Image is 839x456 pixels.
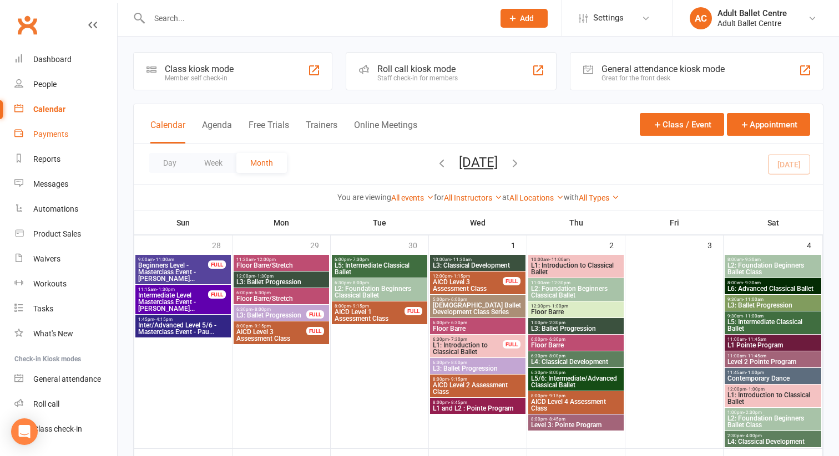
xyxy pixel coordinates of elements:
span: 2:30pm [727,433,819,438]
div: AC [690,7,712,29]
span: 12:00pm [236,274,327,279]
span: 8:00pm [530,393,621,398]
span: L1: Introduction to Classical Ballet [727,392,819,405]
span: L5/6: Intermediate/Advanced Classical Ballet [530,375,621,388]
div: Messages [33,180,68,188]
span: - 11:00am [154,257,174,262]
span: 6:30pm [432,360,523,365]
button: Week [190,153,236,173]
span: 6:00pm [236,290,327,295]
a: What's New [14,321,117,346]
span: - 8:00pm [547,353,565,358]
span: - 11:00am [549,257,570,262]
div: Class kiosk mode [165,64,234,74]
span: L5: Intermediate Classical Ballet [727,319,819,332]
div: General attendance kiosk mode [602,64,725,74]
span: - 9:15pm [547,393,565,398]
span: - 11:45am [746,353,766,358]
span: 10:00am [432,257,523,262]
span: AICD Level 2 Assessment Class [432,382,523,395]
div: FULL [306,310,324,319]
span: - 9:15pm [252,324,271,329]
span: - 6:00pm [449,297,467,302]
span: 12:00pm [432,274,503,279]
a: Workouts [14,271,117,296]
a: Messages [14,172,117,197]
a: Reports [14,147,117,172]
span: Level 2 Pointe Program [727,358,819,365]
button: [DATE] [459,155,498,170]
span: 6:30pm [530,353,621,358]
span: Level 3: Pointe Program [530,422,621,428]
span: 5:00pm [432,297,523,302]
th: Mon [233,211,331,234]
div: FULL [306,327,324,335]
div: FULL [208,260,226,269]
strong: with [564,193,579,202]
span: - 11:00am [743,314,764,319]
span: 9:30am [727,297,819,302]
span: - 9:15pm [449,377,467,382]
div: 4 [807,235,822,254]
span: - 2:30pm [744,410,762,415]
div: Workouts [33,279,67,288]
a: Clubworx [13,11,41,39]
div: Open Intercom Messenger [11,418,38,445]
span: Add [520,14,534,23]
span: L3: Ballet Progression [432,365,523,372]
span: L4: Classical Development [530,358,621,365]
div: Calendar [33,105,65,114]
span: - 6:30pm [252,290,271,295]
span: - 8:00pm [252,307,271,312]
span: - 11:00am [743,297,764,302]
span: Beginners Level - Masterclass Event - [PERSON_NAME]... [138,262,209,282]
div: Great for the front desk [602,74,725,82]
span: 6:00pm [530,337,621,342]
button: Day [149,153,190,173]
a: Tasks [14,296,117,321]
button: Calendar [150,120,185,144]
div: Automations [33,204,78,213]
span: - 7:30pm [449,337,467,342]
span: [DEMOGRAPHIC_DATA] Ballet Development Class Series [432,302,523,315]
div: Adult Ballet Centre [717,18,787,28]
span: Floor Barre [530,309,621,315]
button: Agenda [202,120,232,144]
div: Class check-in [33,424,82,433]
span: - 1:00pm [746,370,764,375]
span: L3: Ballet Progression [530,325,621,332]
span: L1: Introduction to Classical Ballet [530,262,621,275]
span: L6: Advanced Classical Ballet [727,285,819,292]
span: - 11:30am [451,257,472,262]
div: FULL [208,290,226,299]
a: All events [391,193,434,202]
a: Class kiosk mode [14,417,117,442]
a: Roll call [14,392,117,417]
button: Class / Event [640,113,724,136]
span: Intermediate Level Masterclass Event - [PERSON_NAME]... [138,292,209,312]
span: - 8:00pm [449,360,467,365]
strong: for [434,193,444,202]
a: Dashboard [14,47,117,72]
span: L2: Foundation Beginners Classical Ballet [530,285,621,299]
strong: at [502,193,509,202]
span: L2: Foundation Beginners Classical Ballet [334,285,425,299]
span: - 1:30pm [156,287,175,292]
span: 6:30pm [236,307,307,312]
span: - 6:30pm [547,337,565,342]
span: 11:00am [530,280,621,285]
div: People [33,80,57,89]
span: AICD Level 1 Assessment Class [334,309,405,322]
div: Tasks [33,304,53,313]
span: - 9:30am [743,257,761,262]
div: 30 [408,235,428,254]
span: L4: Classical Development [727,438,819,445]
span: 1:45pm [138,317,229,322]
a: Automations [14,197,117,222]
div: Member self check-in [165,74,234,82]
span: Floor Barre/Stretch [236,262,327,269]
span: L5: Intermediate Classical Ballet [334,262,425,275]
a: Payments [14,122,117,147]
span: Contemporary Dance [727,375,819,382]
th: Wed [429,211,527,234]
